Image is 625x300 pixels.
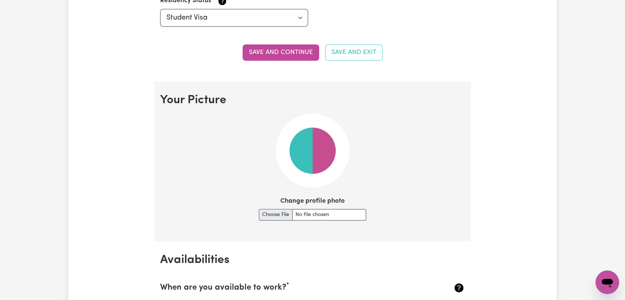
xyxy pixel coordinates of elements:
[325,44,383,61] button: Save and Exit
[160,93,465,107] h2: Your Picture
[280,196,345,206] label: Change profile photo
[160,283,414,293] h2: When are you available to work?
[243,44,319,61] button: Save and continue
[276,114,349,188] img: Your default profile image
[595,270,619,294] iframe: Button to launch messaging window
[160,253,465,267] h2: Availabilities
